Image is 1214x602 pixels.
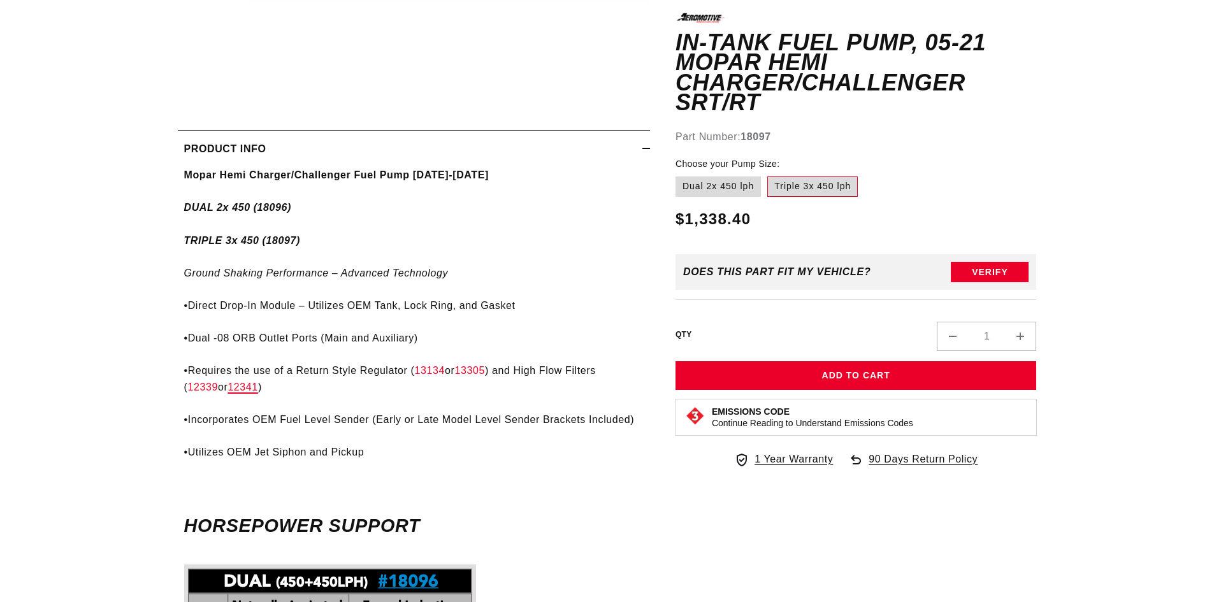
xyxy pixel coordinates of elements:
[454,365,485,376] a: 13305
[869,450,978,480] span: 90 Days Return Policy
[676,32,1037,112] h1: In-Tank Fuel Pump, 05-21 MOPAR Hemi Charger/Challenger SRT/RT
[184,268,449,278] em: Ground Shaking Performance – Advanced Technology
[228,382,258,392] a: 12341
[685,405,705,426] img: Emissions code
[712,405,913,428] button: Emissions CodeContinue Reading to Understand Emissions Codes
[734,450,833,467] a: 1 Year Warranty
[683,266,871,278] div: Does This part fit My vehicle?
[951,262,1029,282] button: Verify
[712,406,790,416] strong: Emissions Code
[184,169,489,180] strong: Mopar Hemi Charger/Challenger Fuel Pump [DATE]-[DATE]
[184,141,266,157] h2: Product Info
[676,128,1037,145] div: Part Number:
[414,365,445,376] a: 13134
[712,417,913,428] p: Continue Reading to Understand Emissions Codes
[755,450,833,467] span: 1 Year Warranty
[184,167,644,461] p: •Direct Drop-In Module – Utilizes OEM Tank, Lock Ring, and Gasket •Dual -08 ORB Outlet Ports (Mai...
[676,361,1037,390] button: Add to Cart
[676,207,751,230] span: $1,338.40
[184,518,644,534] h6: Horsepower Support
[676,157,781,171] legend: Choose your Pump Size:
[184,235,300,246] strong: TRIPLE 3x 450 (18097)
[676,329,692,340] label: QTY
[848,450,978,480] a: 90 Days Return Policy
[184,202,292,213] strong: DUAL 2x 450 (18096)
[178,131,650,168] summary: Product Info
[676,176,761,197] label: Dual 2x 450 lph
[767,176,858,197] label: Triple 3x 450 lph
[741,131,771,141] strong: 18097
[187,382,218,392] a: 12339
